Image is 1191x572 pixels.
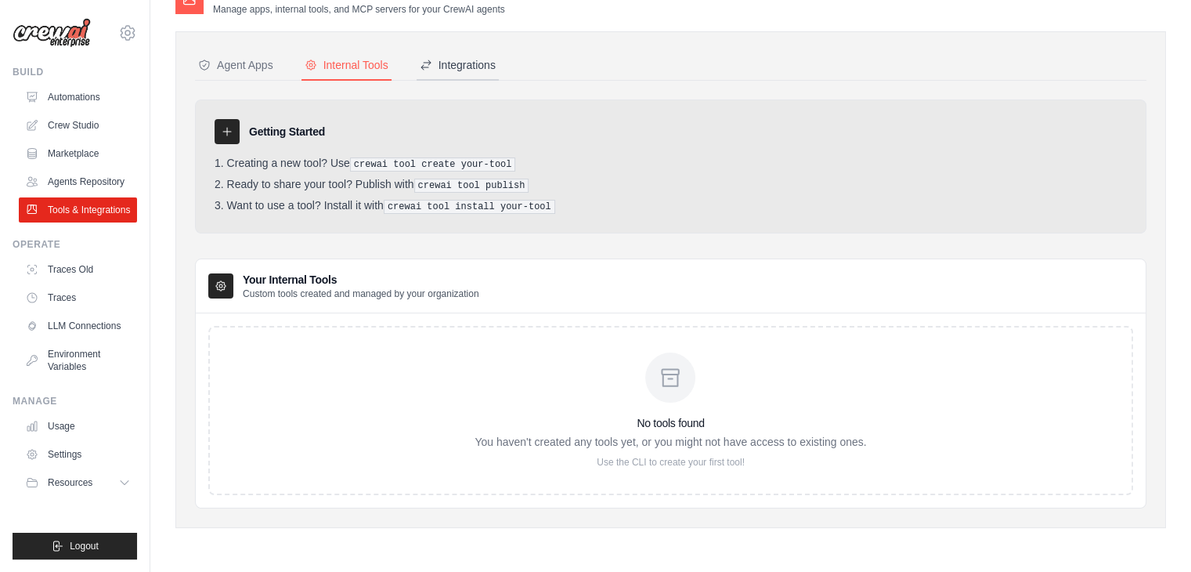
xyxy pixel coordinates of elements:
[13,18,91,48] img: Logo
[19,285,137,310] a: Traces
[19,85,137,110] a: Automations
[13,238,137,251] div: Operate
[215,199,1127,214] li: Want to use a tool? Install it with
[19,342,137,379] a: Environment Variables
[19,442,137,467] a: Settings
[215,178,1127,193] li: Ready to share your tool? Publish with
[13,395,137,407] div: Manage
[305,57,388,73] div: Internal Tools
[475,434,866,450] p: You haven't created any tools yet, or you might not have access to existing ones.
[414,179,529,193] pre: crewai tool publish
[215,157,1127,172] li: Creating a new tool? Use
[19,257,137,282] a: Traces Old
[243,288,479,300] p: Custom tools created and managed by your organization
[198,57,273,73] div: Agent Apps
[19,414,137,439] a: Usage
[19,470,137,495] button: Resources
[13,66,137,78] div: Build
[19,141,137,166] a: Marketplace
[475,415,866,431] h3: No tools found
[301,51,392,81] button: Internal Tools
[475,456,866,469] p: Use the CLI to create your first tool!
[19,313,137,338] a: LLM Connections
[19,197,137,223] a: Tools & Integrations
[19,113,137,138] a: Crew Studio
[243,272,479,288] h3: Your Internal Tools
[350,157,516,172] pre: crewai tool create your-tool
[13,533,137,559] button: Logout
[249,124,325,139] h3: Getting Started
[70,540,99,552] span: Logout
[417,51,499,81] button: Integrations
[48,476,92,489] span: Resources
[384,200,555,214] pre: crewai tool install your-tool
[19,169,137,194] a: Agents Repository
[213,3,505,16] p: Manage apps, internal tools, and MCP servers for your CrewAI agents
[420,57,496,73] div: Integrations
[195,51,276,81] button: Agent Apps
